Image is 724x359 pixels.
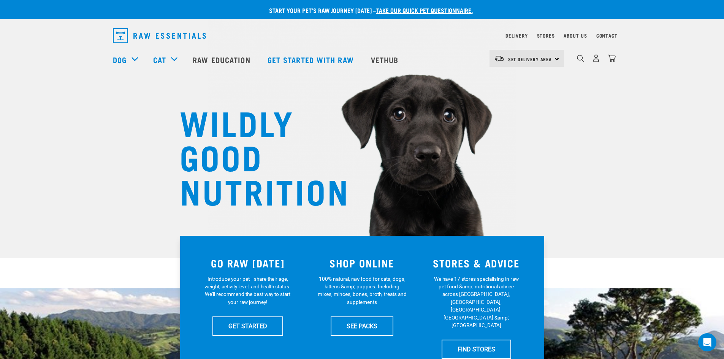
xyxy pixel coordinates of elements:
[113,54,127,65] a: Dog
[203,275,292,306] p: Introduce your pet—share their age, weight, activity level, and health status. We'll recommend th...
[212,316,283,335] a: GET STARTED
[577,55,584,62] img: home-icon-1@2x.png
[424,257,529,269] h3: STORES & ADVICE
[309,257,415,269] h3: SHOP ONLINE
[505,34,528,37] a: Delivery
[331,316,393,335] a: SEE PACKS
[442,340,511,359] a: FIND STORES
[195,257,301,269] h3: GO RAW [DATE]
[180,104,332,207] h1: WILDLY GOOD NUTRITION
[537,34,555,37] a: Stores
[494,55,504,62] img: van-moving.png
[432,275,521,329] p: We have 17 stores specialising in raw pet food &amp; nutritional advice across [GEOGRAPHIC_DATA],...
[185,44,260,75] a: Raw Education
[608,54,616,62] img: home-icon@2x.png
[153,54,166,65] a: Cat
[698,333,716,351] div: Open Intercom Messenger
[363,44,408,75] a: Vethub
[596,34,618,37] a: Contact
[260,44,363,75] a: Get started with Raw
[113,28,206,43] img: Raw Essentials Logo
[317,275,407,306] p: 100% natural, raw food for cats, dogs, kittens &amp; puppies. Including mixes, minces, bones, bro...
[592,54,600,62] img: user.png
[376,8,473,12] a: take our quick pet questionnaire.
[508,58,552,60] span: Set Delivery Area
[107,25,618,46] nav: dropdown navigation
[564,34,587,37] a: About Us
